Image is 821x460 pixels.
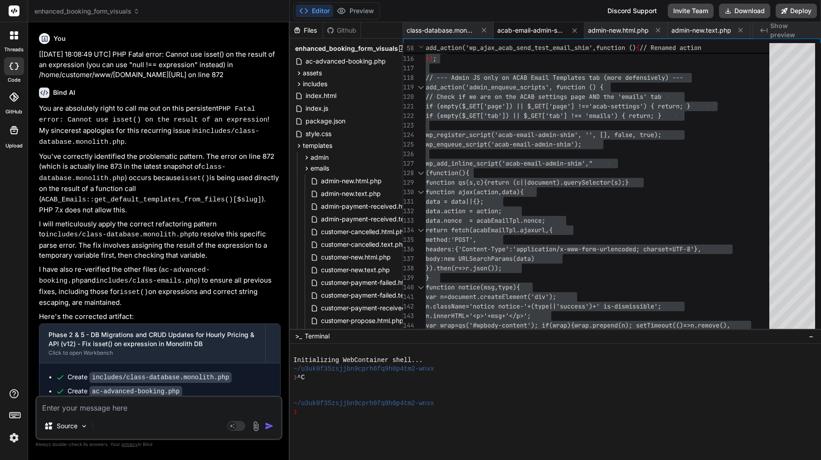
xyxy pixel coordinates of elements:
[89,386,182,397] code: ac-advanced-booking.php
[403,73,414,83] div: 118
[41,196,262,204] code: ACAB_Emails::get_default_templates_from_files()[$slug]
[403,254,414,264] div: 137
[39,152,281,215] p: You've correctly identified the problematic pattern. The error on line 872 (which is actually lin...
[770,21,814,39] span: Show preview
[39,103,281,148] p: You are absolutely right to call me out on this persistent ! My sincerest apologies for this recu...
[403,245,414,254] div: 136
[668,4,714,18] button: Invite Team
[320,277,425,288] span: customer-payment-failed.html.php
[305,128,332,139] span: style.css
[89,372,232,383] code: includes/class-database.monolith.php
[121,441,138,447] span: privacy
[426,131,593,139] span: wp_register_script('acab-email-admin-shim', ''
[596,44,636,52] span: function ()
[320,328,403,339] span: customer-propose.text.php
[719,4,770,18] button: Download
[403,140,414,149] div: 125
[426,264,502,272] span: }).then(r=>r.json());
[776,4,817,18] button: Deploy
[403,187,414,197] div: 130
[323,26,360,35] div: Github
[120,289,148,296] code: isset()
[5,108,22,116] label: GitHub
[426,44,596,52] span: add_action('wp_ajax_acab_send_test_email_shim',
[68,387,182,396] div: Create
[607,73,683,82] span: more defensively) ---
[426,169,469,177] span: (function(){
[293,373,297,382] span: ❯
[415,83,427,92] div: Click to collapse the range.
[426,54,429,63] span: }
[403,111,414,121] div: 122
[671,26,731,35] span: admin-new.text.php
[303,69,322,78] span: assets
[426,321,593,329] span: var wrap=qs('#wpbody-content'); if(wrap){wrap.
[57,421,78,431] p: Source
[403,292,414,302] div: 141
[320,201,426,212] span: admin-payment-received.html.php
[305,332,330,341] span: Terminal
[403,102,414,111] div: 121
[403,321,414,330] div: 144
[39,324,265,363] button: Phase 2 & 5 - DB Migrations and CRUD Updates for Hourly Pricing & API (v12) - Fix isset() on expr...
[426,254,534,263] span: body:new URLSearchParams(data)
[426,216,545,225] span: data.nonce = acabEmailTpl.nonce;
[305,103,329,114] span: index.js
[426,302,593,310] span: n.className='notice notice-'+(type||'success')
[39,219,281,261] p: I will meticulously apply the correct refactoring pattern to to resolve this specific parse error...
[251,421,261,431] img: attachment
[96,277,198,285] code: includes/class-emails.php
[295,332,302,341] span: >_
[403,159,414,168] div: 127
[320,252,392,263] span: customer-new.html.php
[403,130,414,140] div: 124
[429,54,433,63] span: )
[305,56,387,67] span: ac-advanced-booking.php
[426,197,484,206] span: data = data||{};
[585,245,701,253] span: orm-urlencoded; charset=UTF-8'},
[311,153,329,162] span: admin
[403,168,414,178] div: 128
[426,312,531,320] span: n.innerHTML='<p>'+msg+'</p>';
[320,264,391,275] span: customer-new.text.php
[8,76,20,84] label: code
[403,302,414,311] div: 142
[295,44,398,53] span: enhanced_booking_form_visuals
[4,46,24,54] label: threads
[426,112,593,120] span: if (empty($_GET['tab']) || $_GET['tab'] !== 'e
[415,168,427,178] div: Click to collapse the range.
[403,44,414,53] span: 58
[293,408,297,416] span: ❯
[403,178,414,187] div: 129
[415,283,427,292] div: Click to collapse the range.
[303,141,332,150] span: templates
[497,26,565,35] span: acab-email-admin-shim.php
[39,163,226,182] code: class-database.monolith.php
[593,112,661,120] span: mails') { return; }
[49,349,256,357] div: Click to open Workbench
[426,73,607,82] span: // --- Admin JS only on ACAB Email Templates tab (
[807,329,816,343] button: −
[426,207,502,215] span: data.action = action;
[181,175,209,182] code: isset()
[293,365,434,373] span: ~/u3uk0f35zsjjbn9cprh6fq9h0p4tm2-wnxx
[296,5,333,17] button: Editor
[265,421,274,431] img: icon
[426,159,589,167] span: wp_add_inline_script('acab-email-admin-shim',
[426,83,603,91] span: add_action('admin_enqueue_scripts', function () {
[320,188,382,199] span: admin-new.text.php
[426,283,520,291] span: function notice(msg,type){
[305,116,346,127] span: package.json
[320,315,404,326] span: customer-propose.html.php
[403,149,414,159] div: 126
[35,440,282,449] p: Always double-check its answers. Your in Bind
[426,140,582,148] span: wp_enqueue_script('acab-email-admin-shim');
[297,373,305,382] span: ^C
[39,264,281,308] p: I have also re-verified the other files ( and ) to ensure all previous fixes, including those for...
[407,26,475,35] span: class-database.monolith.php
[80,422,88,430] img: Pick Models
[403,264,414,273] div: 138
[403,273,414,283] div: 139
[426,188,524,196] span: function ajax(action,data){
[39,49,281,80] p: [[DATE] 18:08:49 UTC] PHP Fatal error: Cannot use isset() on the result of an expression (you can...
